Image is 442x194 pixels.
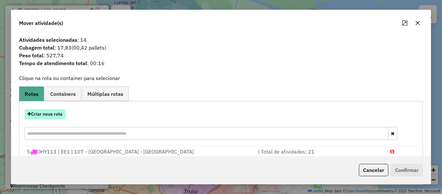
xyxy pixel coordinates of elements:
[15,59,427,67] span: : 00:16
[15,36,427,44] span: : 14
[37,148,194,155] span: OHY113 | EE1 | 107 - [GEOGRAPHIC_DATA] - [GEOGRAPHIC_DATA]
[19,19,63,27] span: Mover atividade(s)
[72,44,106,51] span: (00,42 pallets)
[400,18,410,28] button: Maximize
[359,164,388,176] button: Cancelar
[15,51,427,59] span: : 527,74
[19,52,43,59] strong: Peso total
[25,91,39,97] span: Rotas
[19,74,120,82] label: Clique na rota ou container para selecionar
[19,37,77,43] strong: Atividades selecionadas
[87,91,123,97] span: Múltiplas rotas
[19,60,87,66] strong: Tempo de atendimento total
[15,44,427,51] span: : 17,83
[254,148,386,155] div: | Total de atividades: 21
[25,109,65,119] button: Criar nova rota
[50,91,76,97] span: Containers
[19,44,54,51] strong: Cubagem total
[254,155,386,171] div: | | Peso disponível: 1,71
[23,148,254,155] div: 5
[390,149,394,154] i: Porcentagens após mover as atividades: Cubagem: 93,45% Peso: 187,67%
[23,155,254,171] div: Cubagem disponível: 20,58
